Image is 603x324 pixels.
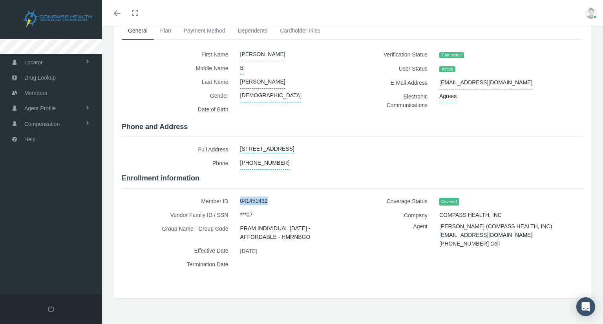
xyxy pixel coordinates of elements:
[154,22,177,39] a: Plan
[24,55,43,70] span: Locator
[358,76,433,89] label: E-Mail Address
[240,142,294,153] a: [STREET_ADDRESS]
[240,75,285,89] span: [PERSON_NAME]
[439,66,455,73] span: Active
[240,89,302,102] span: [DEMOGRAPHIC_DATA]
[439,76,532,89] span: [EMAIL_ADDRESS][DOMAIN_NAME]
[122,142,234,156] label: Full Address
[358,194,433,209] label: Coverage Status
[358,222,433,254] label: Agent
[439,220,552,232] span: [PERSON_NAME] (COMPASS HEALTH, INC)
[358,89,433,112] label: Electronic Communications
[24,116,60,131] span: Compensation
[122,208,234,222] label: Vendor Family ID / SSN
[10,9,104,28] img: COMPASS HEALTH, INC
[177,22,232,39] a: Payment Method
[358,47,433,62] label: Verification Status
[122,244,234,257] label: Effective Date
[122,102,234,118] label: Date of Birth
[240,61,244,75] span: B
[122,174,583,183] h4: Enrollment information
[439,208,502,222] span: COMPASS HEALTH, INC
[122,257,234,275] label: Termination Date
[439,229,532,241] span: [EMAIL_ADDRESS][DOMAIN_NAME]
[122,194,234,208] label: Member ID
[585,7,597,19] img: user-placeholder.jpg
[358,208,433,222] label: Company
[122,123,583,131] h4: Phone and Address
[439,52,464,58] span: Completed
[232,22,274,39] a: Dependents
[358,62,433,76] label: User Status
[122,89,234,102] label: Gender
[576,297,595,316] div: Open Intercom Messenger
[24,86,47,100] span: Members
[240,156,290,170] span: [PHONE_NUMBER]
[439,238,500,249] span: [PHONE_NUMBER] Cell
[24,132,36,147] span: Help
[274,22,327,39] a: Cardholder Files
[122,22,154,40] a: General
[122,47,234,61] label: First Name
[240,245,258,257] span: [DATE]
[240,47,285,61] span: [PERSON_NAME]
[24,101,56,116] span: Agent Profile
[240,222,341,244] span: PRAM INDIVIDUAL [DATE] - AFFORDABLE - HMRNBGO
[122,61,234,75] label: Middle Name
[240,194,268,208] span: 041451432
[439,198,459,206] span: Covered
[122,156,234,170] label: Phone
[122,75,234,89] label: Last Name
[439,89,457,103] span: Agrees
[24,70,56,85] span: Drug Lookup
[122,222,234,244] label: Group Name - Group Code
